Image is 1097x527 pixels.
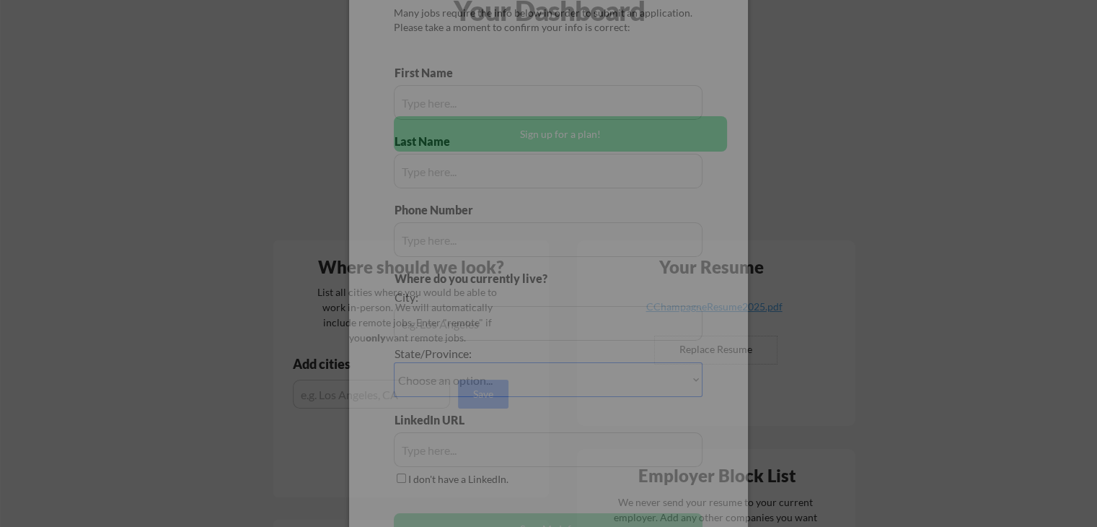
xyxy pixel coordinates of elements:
[395,202,481,218] div: Phone Number
[394,6,702,34] div: Many jobs require the info below in order to submit an application. Please take a moment to confi...
[408,473,508,485] label: I don't have a LinkedIn.
[395,289,622,305] div: City:
[394,432,702,467] input: Type here...
[395,134,464,149] div: Last Name
[395,65,464,81] div: First Name
[395,346,622,362] div: State/Province:
[394,222,702,257] input: Type here...
[394,306,702,341] input: e.g. Los Angeles
[394,85,702,120] input: Type here...
[395,412,502,428] div: LinkedIn URL
[395,271,622,287] div: Where do you currently live?
[394,154,702,188] input: Type here...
